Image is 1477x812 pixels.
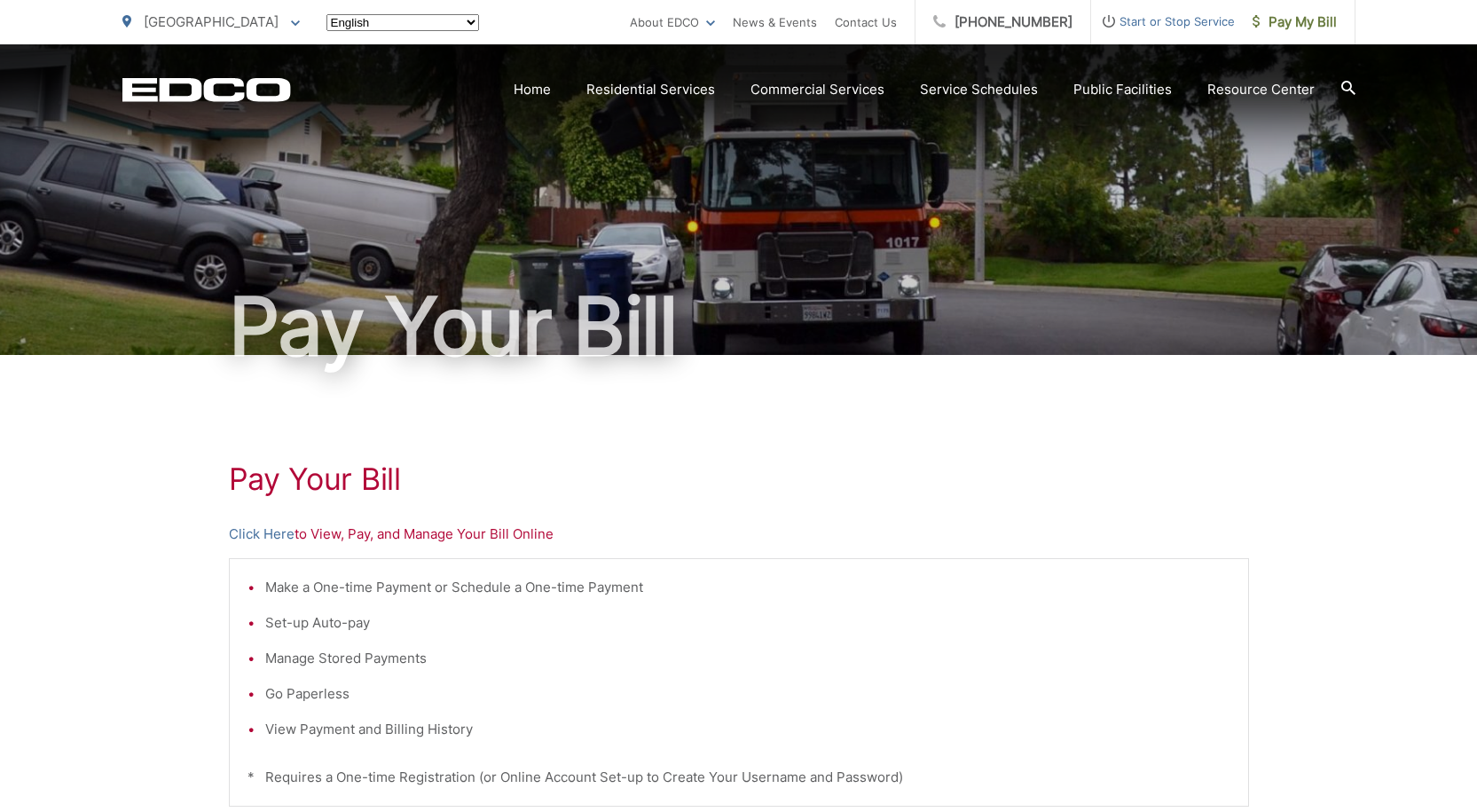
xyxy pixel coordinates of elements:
a: Commercial Services [750,79,884,100]
h1: Pay Your Bill [229,461,1249,497]
p: to View, Pay, and Manage Your Bill Online [229,524,1249,545]
a: About EDCO [630,12,715,33]
span: [GEOGRAPHIC_DATA] [144,13,279,30]
li: Go Paperless [265,683,1230,705]
li: Make a One-time Payment or Schedule a One-time Payment [265,577,1230,598]
a: Service Schedules [920,79,1038,100]
a: EDCD logo. Return to the homepage. [122,77,291,102]
a: Contact Us [835,12,897,33]
h1: Pay Your Bill [122,282,1355,371]
select: Select a language [326,14,479,31]
a: Click Here [229,524,295,545]
li: Manage Stored Payments [265,648,1230,669]
a: Home [514,79,551,100]
a: News & Events [733,12,817,33]
a: Residential Services [586,79,715,100]
span: Pay My Bill [1253,12,1337,33]
a: Public Facilities [1073,79,1172,100]
a: Resource Center [1207,79,1315,100]
li: Set-up Auto-pay [265,612,1230,634]
p: * Requires a One-time Registration (or Online Account Set-up to Create Your Username and Password) [247,767,1230,788]
li: View Payment and Billing History [265,719,1230,740]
